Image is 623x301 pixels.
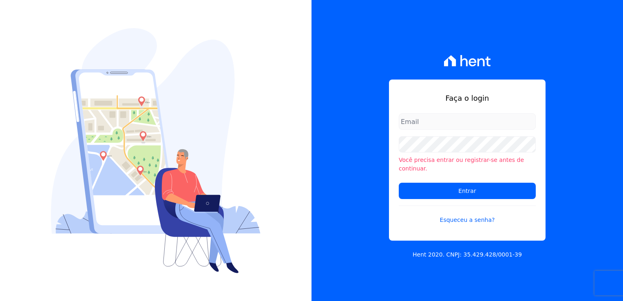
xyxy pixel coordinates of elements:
[399,183,536,199] input: Entrar
[399,113,536,130] input: Email
[413,250,522,259] p: Hent 2020. CNPJ: 35.429.428/0001-39
[51,28,261,273] img: Login
[399,156,536,173] li: Você precisa entrar ou registrar-se antes de continuar.
[399,93,536,104] h1: Faça o login
[399,206,536,224] a: Esqueceu a senha?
